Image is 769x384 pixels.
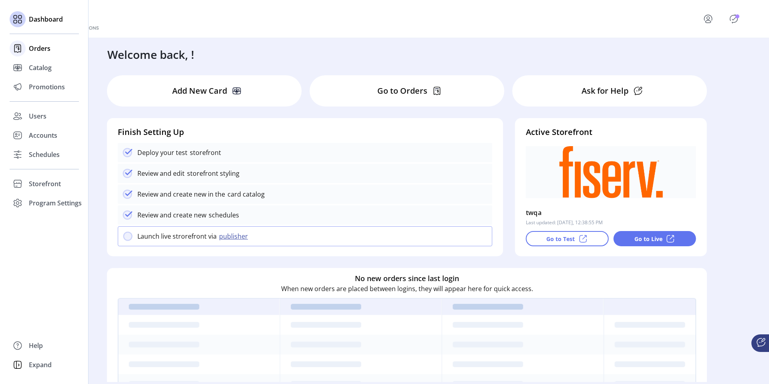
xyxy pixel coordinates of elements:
[137,148,187,157] p: Deploy your test
[118,126,492,138] h4: Finish Setting Up
[582,85,628,97] p: Ask for Help
[355,273,459,284] h6: No new orders since last login
[29,82,65,92] span: Promotions
[692,9,727,28] button: menu
[187,148,221,157] p: storefront
[29,360,52,370] span: Expand
[727,12,740,25] button: Publisher Panel
[526,126,696,138] h4: Active Storefront
[29,150,60,159] span: Schedules
[137,169,185,178] p: Review and edit
[281,284,533,294] p: When new orders are placed between logins, they will appear here for quick access.
[29,44,50,53] span: Orders
[107,46,194,63] h3: Welcome back, !
[29,63,52,72] span: Catalog
[29,111,46,121] span: Users
[137,231,217,241] p: Launch live strorefront via
[29,179,61,189] span: Storefront
[217,231,253,241] button: publisher
[377,85,427,97] p: Go to Orders
[206,210,239,220] p: schedules
[29,198,82,208] span: Program Settings
[137,210,206,220] p: Review and create new
[137,189,225,199] p: Review and create new in the
[546,235,575,243] p: Go to Test
[634,235,662,243] p: Go to Live
[526,206,542,219] p: twqa
[225,189,265,199] p: card catalog
[29,131,57,140] span: Accounts
[185,169,240,178] p: storefront styling
[29,341,43,350] span: Help
[526,219,603,226] p: Last updated: [DATE], 12:38:55 PM
[29,14,63,24] span: Dashboard
[172,85,227,97] p: Add New Card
